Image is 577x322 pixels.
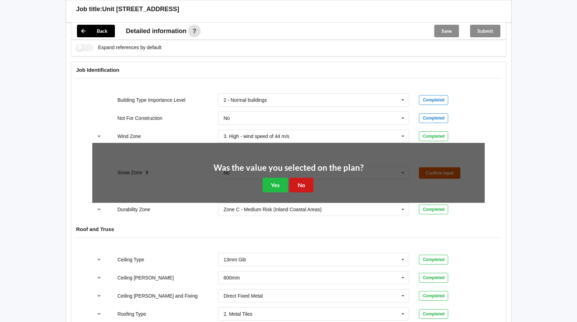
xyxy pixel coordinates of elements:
[224,116,230,121] div: No
[117,275,174,281] label: Ceiling [PERSON_NAME]
[224,134,289,139] div: 3. High - wind speed of 44 m/s
[92,253,106,266] button: reference-toggle
[102,5,179,13] h3: Unit [STREET_ADDRESS]
[76,44,162,51] label: Expand references by default
[92,290,106,302] button: reference-toggle
[117,311,146,317] label: Roofing Type
[419,255,448,264] div: Completed
[224,275,240,280] div: 600mm
[92,271,106,284] button: reference-toggle
[224,257,246,262] div: 13mm Gib
[117,115,162,121] label: Not For Construction
[92,203,106,216] button: reference-toggle
[419,291,448,301] div: Completed
[76,226,501,232] h4: Roof and Truss
[263,178,288,192] button: Yes
[289,178,313,192] button: No
[419,113,448,123] div: Completed
[117,133,141,139] label: Wind Zone
[419,95,448,105] div: Completed
[76,5,102,13] h3: Job title:
[224,312,252,316] div: 2. Metal Tiles
[224,293,263,298] div: Direct Fixed Metal
[77,25,115,37] button: Back
[126,28,187,34] span: Detailed information
[117,97,185,103] label: Building Type Importance Level
[213,162,364,173] h2: Was the value you selected on the plan?
[76,67,501,73] h4: Job Identification
[92,130,106,143] button: reference-toggle
[117,207,150,212] label: Durability Zone
[92,308,106,320] button: reference-toggle
[419,205,448,214] div: Completed
[117,257,144,262] label: Ceiling Type
[419,131,448,141] div: Completed
[224,98,267,102] div: 2 - Normal buildings
[117,293,197,299] label: Ceiling [PERSON_NAME] and Fixing
[224,207,322,212] div: Zone C - Medium Risk (Inland Coastal Areas)
[419,273,448,283] div: Completed
[419,309,448,319] div: Completed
